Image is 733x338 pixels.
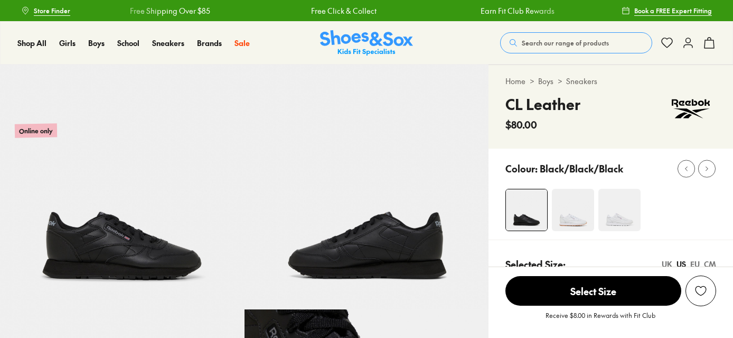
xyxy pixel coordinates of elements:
[59,38,76,48] span: Girls
[552,189,594,231] img: 4-430339_1
[506,189,547,231] img: 4-430335_1
[117,38,139,48] span: School
[622,1,712,20] a: Book a FREE Expert Fitting
[662,259,672,270] div: UK
[704,259,716,270] div: CM
[505,276,681,306] button: Select Size
[505,93,580,115] h4: CL Leather
[685,276,716,306] button: Add to Wishlist
[17,38,46,49] a: Shop All
[197,38,222,49] a: Brands
[634,6,712,15] span: Book a FREE Expert Fitting
[130,5,210,16] a: Free Shipping Over $85
[505,76,716,87] div: > >
[665,93,716,125] img: Vendor logo
[21,1,70,20] a: Store Finder
[34,6,70,15] span: Store Finder
[88,38,105,48] span: Boys
[234,38,250,49] a: Sale
[540,161,623,176] p: Black/Black/Black
[197,38,222,48] span: Brands
[505,257,566,271] p: Selected Size:
[117,38,139,49] a: School
[481,5,555,16] a: Earn Fit Club Rewards
[546,310,655,330] p: Receive $8.00 in Rewards with Fit Club
[88,38,105,49] a: Boys
[538,76,553,87] a: Boys
[522,38,609,48] span: Search our range of products
[17,38,46,48] span: Shop All
[152,38,184,49] a: Sneakers
[505,161,538,176] p: Colour:
[598,189,641,231] img: 4-452357_1
[320,30,413,56] img: SNS_Logo_Responsive.svg
[505,117,537,132] span: $80.00
[505,76,525,87] a: Home
[676,259,686,270] div: US
[566,76,597,87] a: Sneakers
[505,276,681,306] span: Select Size
[500,32,652,53] button: Search our range of products
[15,123,57,138] p: Online only
[690,259,700,270] div: EU
[152,38,184,48] span: Sneakers
[234,38,250,48] span: Sale
[311,5,377,16] a: Free Click & Collect
[245,65,489,309] img: 5-430336_1
[59,38,76,49] a: Girls
[320,30,413,56] a: Shoes & Sox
